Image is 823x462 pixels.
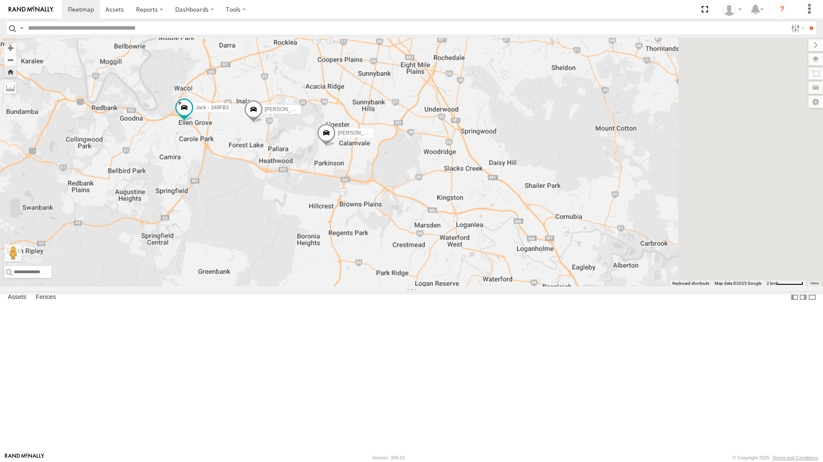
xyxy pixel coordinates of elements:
[733,455,818,460] div: © Copyright 2025 -
[775,3,789,16] i: ?
[808,96,823,108] label: Map Settings
[810,282,819,285] a: Terms
[4,66,16,77] button: Zoom Home
[788,22,806,34] label: Search Filter Options
[808,291,817,304] label: Hide Summary Table
[720,3,745,16] div: Marco DiBenedetto
[31,291,60,303] label: Fences
[195,105,229,111] span: Jack - 348FB3
[4,244,22,262] button: Drag Pegman onto the map to open Street View
[715,281,761,286] span: Map data ©2025 Google
[4,54,16,66] button: Zoom out
[773,455,818,460] a: Terms and Conditions
[790,291,799,304] label: Dock Summary Table to the Left
[764,280,806,286] button: Map Scale: 2 km per 59 pixels
[4,82,16,94] label: Measure
[9,6,53,12] img: rand-logo.svg
[799,291,808,304] label: Dock Summary Table to the Right
[265,107,348,113] span: [PERSON_NAME] B - Corolla Hatch
[3,291,31,303] label: Assets
[5,453,44,462] a: Visit our Website
[4,42,16,54] button: Zoom in
[767,281,776,286] span: 2 km
[337,130,414,136] span: [PERSON_NAME] 019IP4 - Hilux
[372,455,405,460] div: Version: 305.01
[672,280,709,286] button: Keyboard shortcuts
[18,22,25,34] label: Search Query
